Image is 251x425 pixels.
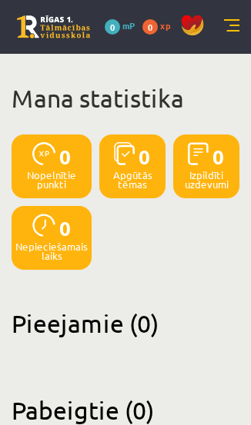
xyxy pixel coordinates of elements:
img: icon-learned-topics-4a711ccc23c960034f471b6e78daf4a3bad4a20eaf4de84257b87e66633f6470.svg [114,142,135,165]
span: xp [160,19,170,32]
span: 0 [139,142,151,171]
h2: Pabeigtie (0) [12,395,239,425]
p: Nopelnītie punkti [15,171,88,189]
img: icon-xp-0682a9bc20223a9ccc6f5883a126b849a74cddfe5390d2b41b4391c66f2066e7.svg [32,142,55,165]
img: icon-completed-tasks-ad58ae20a441b2904462921112bc710f1caf180af7a3daa7317a5a94f2d26646.svg [188,142,209,165]
span: 0 [213,142,225,171]
a: 0 xp [142,19,178,32]
p: Nepieciešamais laiks [15,242,88,261]
h2: Pieejamie (0) [12,308,239,338]
img: icon-clock-7be60019b62300814b6bd22b8e044499b485619524d84068768e800edab66f18.svg [32,214,55,237]
span: 0 [59,214,72,242]
span: mP [122,19,135,32]
h1: Mana statistika [12,83,239,114]
span: 0 [105,19,120,35]
p: Izpildīti uzdevumi [177,171,236,189]
span: 0 [142,19,158,35]
a: Rīgas 1. Tālmācības vidusskola [17,15,90,38]
span: 0 [59,142,72,171]
p: Apgūtās tēmas [103,171,162,189]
